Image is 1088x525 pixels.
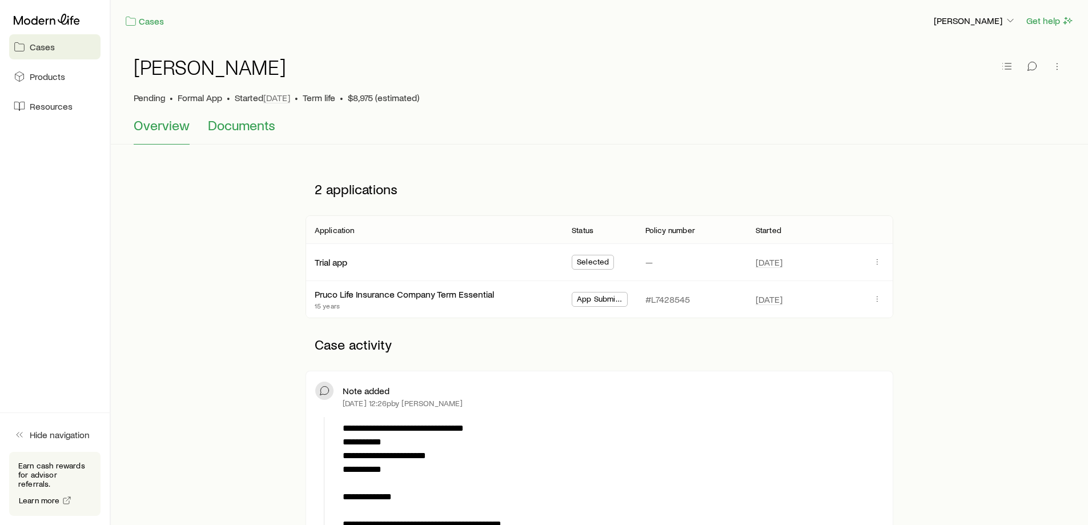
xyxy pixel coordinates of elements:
[235,92,290,103] p: Started
[315,301,494,310] p: 15 years
[134,117,190,133] span: Overview
[9,452,101,516] div: Earn cash rewards for advisor referrals.Learn more
[1026,14,1074,27] button: Get help
[577,294,623,306] span: App Submitted
[30,429,90,440] span: Hide navigation
[340,92,343,103] span: •
[263,92,290,103] span: [DATE]
[178,92,222,103] span: Formal App
[134,117,1065,145] div: Case details tabs
[645,226,695,235] p: Policy number
[343,399,463,408] p: [DATE] 12:26p by [PERSON_NAME]
[315,257,347,267] a: Trial app
[315,288,494,299] a: Pruco Life Insurance Company Term Essential
[19,496,60,504] span: Learn more
[295,92,298,103] span: •
[756,226,781,235] p: Started
[572,226,593,235] p: Status
[315,257,347,268] div: Trial app
[30,41,55,53] span: Cases
[30,71,65,82] span: Products
[756,294,782,305] span: [DATE]
[134,92,165,103] p: Pending
[577,257,609,269] span: Selected
[9,94,101,119] a: Resources
[934,15,1016,26] p: [PERSON_NAME]
[933,14,1017,28] button: [PERSON_NAME]
[645,257,653,268] p: —
[9,34,101,59] a: Cases
[208,117,275,133] span: Documents
[315,288,494,300] div: Pruco Life Insurance Company Term Essential
[9,64,101,89] a: Products
[348,92,419,103] span: $8,975 (estimated)
[134,55,286,78] h1: [PERSON_NAME]
[125,15,164,28] a: Cases
[30,101,73,112] span: Resources
[306,172,893,206] p: 2 applications
[315,226,355,235] p: Application
[18,461,91,488] p: Earn cash rewards for advisor referrals.
[9,422,101,447] button: Hide navigation
[645,294,690,305] p: #L7428545
[170,92,173,103] span: •
[306,327,893,362] p: Case activity
[343,385,390,396] p: Note added
[227,92,230,103] span: •
[756,257,782,268] span: [DATE]
[303,92,335,103] span: Term life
